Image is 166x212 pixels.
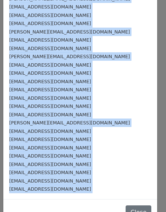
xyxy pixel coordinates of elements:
[9,103,91,109] small: [EMAIL_ADDRESS][DOMAIN_NAME]
[9,112,91,117] small: [EMAIL_ADDRESS][DOMAIN_NAME]
[9,145,91,151] small: [EMAIL_ADDRESS][DOMAIN_NAME]
[9,186,91,192] small: [EMAIL_ADDRESS][DOMAIN_NAME]
[9,120,130,126] small: [PERSON_NAME][EMAIL_ADDRESS][DOMAIN_NAME]
[9,62,91,68] small: [EMAIL_ADDRESS][DOMAIN_NAME]
[9,4,91,10] small: [EMAIL_ADDRESS][DOMAIN_NAME]
[9,128,91,134] small: [EMAIL_ADDRESS][DOMAIN_NAME]
[9,95,91,101] small: [EMAIL_ADDRESS][DOMAIN_NAME]
[9,21,91,26] small: [EMAIL_ADDRESS][DOMAIN_NAME]
[9,13,91,18] small: [EMAIL_ADDRESS][DOMAIN_NAME]
[9,178,91,184] small: [EMAIL_ADDRESS][DOMAIN_NAME]
[9,46,91,51] small: [EMAIL_ADDRESS][DOMAIN_NAME]
[9,79,91,84] small: [EMAIL_ADDRESS][DOMAIN_NAME]
[9,153,91,159] small: [EMAIL_ADDRESS][DOMAIN_NAME]
[9,29,130,35] small: [PERSON_NAME][EMAIL_ADDRESS][DOMAIN_NAME]
[9,137,91,142] small: [EMAIL_ADDRESS][DOMAIN_NAME]
[9,70,91,76] small: [EMAIL_ADDRESS][DOMAIN_NAME]
[9,54,130,59] small: [PERSON_NAME][EMAIL_ADDRESS][DOMAIN_NAME]
[9,37,91,43] small: [EMAIL_ADDRESS][DOMAIN_NAME]
[9,170,91,175] small: [EMAIL_ADDRESS][DOMAIN_NAME]
[9,87,91,92] small: [EMAIL_ADDRESS][DOMAIN_NAME]
[9,162,91,167] small: [EMAIL_ADDRESS][DOMAIN_NAME]
[129,177,166,212] iframe: Chat Widget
